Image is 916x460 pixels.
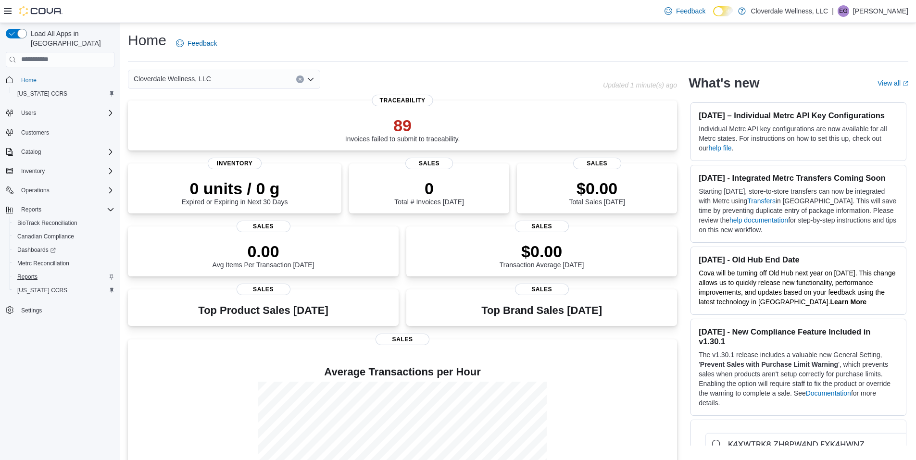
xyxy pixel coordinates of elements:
[699,111,898,120] h3: [DATE] – Individual Metrc API Key Configurations
[345,116,460,135] p: 89
[500,242,584,261] p: $0.00
[17,90,67,98] span: [US_STATE] CCRS
[17,126,114,138] span: Customers
[198,305,328,316] h3: Top Product Sales [DATE]
[307,75,314,83] button: Open list of options
[208,158,262,169] span: Inventory
[13,258,73,269] a: Metrc Reconciliation
[21,186,50,194] span: Operations
[515,221,569,232] span: Sales
[838,5,849,17] div: Eleanor Gomez
[2,303,118,317] button: Settings
[21,129,49,137] span: Customers
[172,34,221,53] a: Feedback
[839,5,847,17] span: EG
[237,284,290,295] span: Sales
[13,88,114,99] span: Washington CCRS
[17,246,56,254] span: Dashboards
[2,73,118,87] button: Home
[700,361,838,368] strong: Prevent Sales with Purchase Limit Warning
[182,179,288,198] p: 0 units / 0 g
[573,158,621,169] span: Sales
[13,244,60,256] a: Dashboards
[345,116,460,143] div: Invoices failed to submit to traceability.
[10,87,118,100] button: [US_STATE] CCRS
[2,184,118,197] button: Operations
[806,389,851,397] a: Documentation
[903,81,908,87] svg: External link
[10,284,118,297] button: [US_STATE] CCRS
[569,179,625,206] div: Total Sales [DATE]
[676,6,705,16] span: Feedback
[10,243,118,257] a: Dashboards
[17,204,45,215] button: Reports
[699,255,898,264] h3: [DATE] - Old Hub End Date
[699,173,898,183] h3: [DATE] - Integrated Metrc Transfers Coming Soon
[17,260,69,267] span: Metrc Reconciliation
[13,285,114,296] span: Washington CCRS
[19,6,63,16] img: Cova
[405,158,453,169] span: Sales
[372,95,433,106] span: Traceability
[699,327,898,346] h3: [DATE] - New Compliance Feature Included in v1.30.1
[17,75,40,86] a: Home
[21,148,41,156] span: Catalog
[699,350,898,408] p: The v1.30.1 release includes a valuable new General Setting, ' ', which prevents sales when produ...
[6,69,114,342] nav: Complex example
[17,273,38,281] span: Reports
[500,242,584,269] div: Transaction Average [DATE]
[751,5,828,17] p: Cloverdale Wellness, LLC
[17,185,114,196] span: Operations
[713,16,714,17] span: Dark Mode
[13,285,71,296] a: [US_STATE] CCRS
[394,179,464,198] p: 0
[2,203,118,216] button: Reports
[699,269,895,306] span: Cova will be turning off Old Hub next year on [DATE]. This change allows us to quickly release ne...
[21,206,41,213] span: Reports
[10,257,118,270] button: Metrc Reconciliation
[2,106,118,120] button: Users
[10,230,118,243] button: Canadian Compliance
[17,233,74,240] span: Canadian Compliance
[13,244,114,256] span: Dashboards
[13,271,41,283] a: Reports
[569,179,625,198] p: $0.00
[13,217,114,229] span: BioTrack Reconciliation
[128,31,166,50] h1: Home
[2,164,118,178] button: Inventory
[832,5,834,17] p: |
[27,29,114,48] span: Load All Apps in [GEOGRAPHIC_DATA]
[17,74,114,86] span: Home
[21,307,42,314] span: Settings
[17,107,40,119] button: Users
[13,258,114,269] span: Metrc Reconciliation
[17,146,45,158] button: Catalog
[17,146,114,158] span: Catalog
[17,286,67,294] span: [US_STATE] CCRS
[21,109,36,117] span: Users
[17,165,114,177] span: Inventory
[17,204,114,215] span: Reports
[182,179,288,206] div: Expired or Expiring in Next 30 Days
[13,231,114,242] span: Canadian Compliance
[376,334,429,345] span: Sales
[2,125,118,139] button: Customers
[17,127,53,138] a: Customers
[213,242,314,261] p: 0.00
[17,107,114,119] span: Users
[830,298,866,306] a: Learn More
[481,305,602,316] h3: Top Brand Sales [DATE]
[17,304,114,316] span: Settings
[10,216,118,230] button: BioTrack Reconciliation
[17,219,77,227] span: BioTrack Reconciliation
[188,38,217,48] span: Feedback
[708,144,731,152] a: help file
[713,6,733,16] input: Dark Mode
[10,270,118,284] button: Reports
[729,216,788,224] a: help documentation
[699,186,898,235] p: Starting [DATE], store-to-store transfers can now be integrated with Metrc using in [GEOGRAPHIC_D...
[17,165,49,177] button: Inventory
[17,185,53,196] button: Operations
[394,179,464,206] div: Total # Invoices [DATE]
